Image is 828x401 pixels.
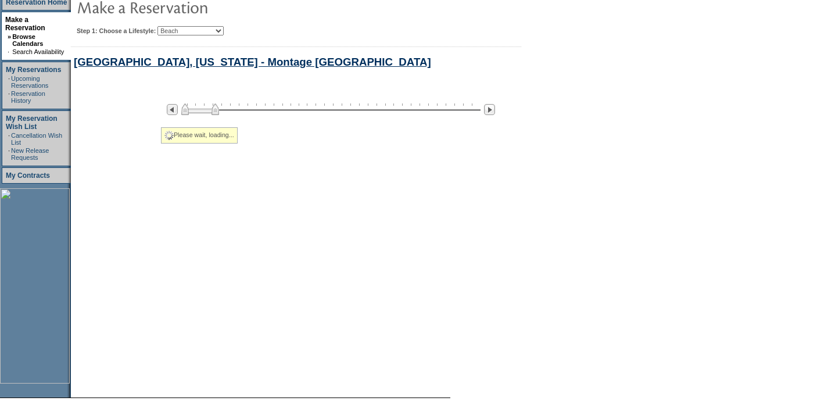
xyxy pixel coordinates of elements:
a: My Contracts [6,171,50,180]
td: · [8,48,11,55]
b: Step 1: Choose a Lifestyle: [77,27,156,34]
img: Next [484,104,495,115]
a: Cancellation Wish List [11,132,62,146]
td: · [8,132,10,146]
a: New Release Requests [11,147,49,161]
td: · [8,147,10,161]
a: Search Availability [12,48,64,55]
a: My Reservation Wish List [6,114,58,131]
a: Reservation History [11,90,45,104]
b: » [8,33,11,40]
img: spinner2.gif [164,131,174,140]
a: Make a Reservation [5,16,45,32]
a: [GEOGRAPHIC_DATA], [US_STATE] - Montage [GEOGRAPHIC_DATA] [74,56,431,68]
td: · [8,75,10,89]
a: My Reservations [6,66,61,74]
a: Browse Calendars [12,33,43,47]
td: · [8,90,10,104]
div: Please wait, loading... [161,127,238,144]
img: Previous [167,104,178,115]
a: Upcoming Reservations [11,75,48,89]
